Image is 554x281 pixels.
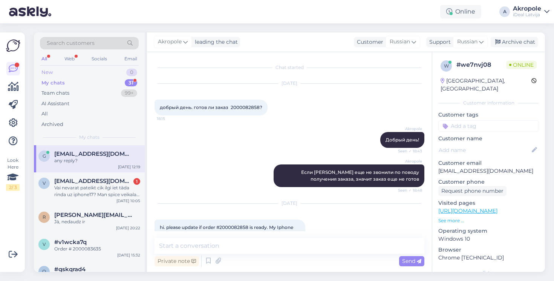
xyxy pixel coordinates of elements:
span: #v1wcka7q [54,239,87,246]
div: Chat started [155,64,424,71]
p: Customer phone [438,178,539,186]
span: Seen ✓ 18:48 [394,187,422,193]
span: Send [402,258,421,264]
a: [URL][DOMAIN_NAME] [438,207,497,214]
div: [DATE] [155,200,424,207]
div: any reply? [54,157,140,164]
span: hi. please update if order #2000082858 is ready. My Iphone broken and i am extremely needed any a... [160,224,296,244]
p: Customer email [438,159,539,167]
input: Add a tag [438,120,539,132]
span: Russian [390,38,410,46]
span: w [444,63,449,69]
p: Windows 10 [438,235,539,243]
div: Akropole [513,6,541,12]
div: leading the chat [192,38,238,46]
div: [DATE] 20:22 [116,225,140,231]
div: [DATE] [155,80,424,87]
span: Akropole [394,158,422,164]
div: Request phone number [438,186,507,196]
span: добрый день. готов ли заказ 2000082858? [160,104,262,110]
div: My chats [41,79,65,87]
span: v [43,241,46,247]
div: Archived [41,121,63,128]
input: Add name [439,146,530,154]
div: Extra [438,269,539,276]
div: 0 [126,69,137,76]
div: All [40,54,49,64]
p: [EMAIL_ADDRESS][DOMAIN_NAME] [438,167,539,175]
a: AkropoleiDeal Latvija [513,6,549,18]
div: 2 / 3 [6,184,20,191]
div: Support [426,38,451,46]
p: See more ... [438,217,539,224]
span: q [42,269,46,274]
span: v [43,180,46,186]
p: Operating system [438,227,539,235]
div: 1 [133,178,140,185]
span: Seen ✓ 18:43 [394,148,422,154]
div: [DATE] 12:19 [118,164,140,170]
div: Web [63,54,76,64]
div: 99+ [121,89,137,97]
span: My chats [79,134,99,141]
div: [GEOGRAPHIC_DATA], [GEOGRAPHIC_DATA] [441,77,531,93]
div: Team chats [41,89,69,97]
div: Customer [354,38,383,46]
p: Browser [438,246,539,254]
span: Online [506,61,537,69]
span: Если [PERSON_NAME] еще не звонили по поводу получения заказа, значит заказ еще не готов [301,169,420,182]
div: A [499,6,510,17]
p: Chrome [TECHNICAL_ID] [438,254,539,262]
div: 31 [125,79,137,87]
span: rodrigo.varlamovs@gmail.com [54,212,133,218]
span: r [43,214,46,220]
div: Customer information [438,100,539,106]
div: Online [440,5,481,18]
span: 18:15 [157,116,185,121]
div: Private note [155,256,199,266]
div: [DATE] 10:05 [116,198,140,204]
p: Visited pages [438,199,539,207]
div: New [41,69,53,76]
img: Askly Logo [6,38,20,53]
div: Socials [90,54,109,64]
span: g.pavels@icloud.com [54,150,133,157]
span: Добрый день! [386,137,419,143]
div: Email [123,54,139,64]
span: g [43,153,46,159]
span: #qskqrad4 [54,266,86,273]
div: [DATE] 15:32 [117,252,140,258]
div: Vai nevarat pateikt cik ilgi iet tāda rinda uz iphone17? Man spice veikala kad zvanīju un pieteic... [54,184,140,198]
span: Russian [457,38,477,46]
p: Customer name [438,135,539,143]
div: All [41,110,48,118]
div: # we7nvj08 [456,60,506,69]
span: vecuks26@inbox.lv [54,178,133,184]
div: Order # 2000083635 [54,246,140,252]
div: AI Assistant [41,100,69,107]
div: Archive chat [491,37,538,47]
span: Akropole [158,38,182,46]
div: iDeal Latvija [513,12,541,18]
p: Customer tags [438,111,539,119]
span: Akropole [394,126,422,132]
div: Jā, nedaudz ir [54,218,140,225]
span: Search customers [47,39,95,47]
div: Look Here [6,157,20,191]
